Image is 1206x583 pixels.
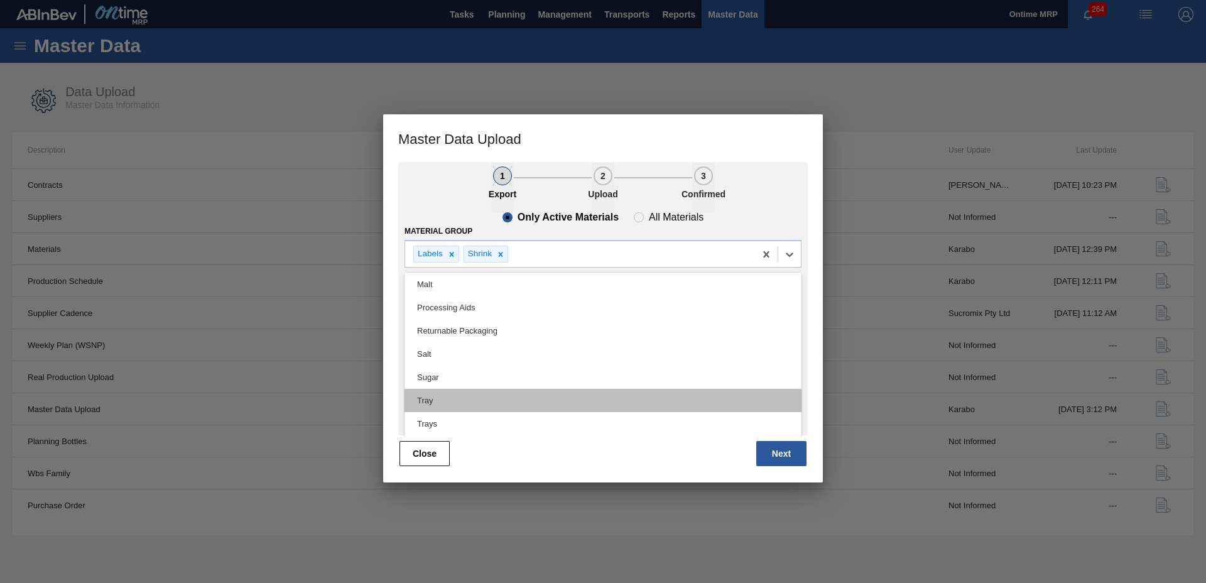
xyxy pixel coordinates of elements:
[594,166,612,185] div: 2
[405,272,469,281] label: Labeled Family
[491,162,514,212] button: 1Export
[756,441,807,466] button: Next
[405,342,801,366] div: Salt
[464,246,494,262] div: Shrink
[692,162,715,212] button: 3Confirmed
[405,389,801,412] div: Tray
[405,227,472,236] label: Material Group
[405,366,801,389] div: Sugar
[405,273,801,296] div: Malt
[405,296,801,319] div: Processing Aids
[503,212,619,222] clb-radio-button: Only Active Materials
[634,212,703,222] clb-radio-button: All Materials
[471,189,534,199] p: Export
[405,412,801,435] div: Trays
[694,166,713,185] div: 3
[405,319,801,342] div: Returnable Packaging
[383,114,823,162] h3: Master Data Upload
[592,162,614,212] button: 2Upload
[572,189,634,199] p: Upload
[399,441,450,466] button: Close
[672,189,735,199] p: Confirmed
[493,166,512,185] div: 1
[414,246,445,262] div: Labels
